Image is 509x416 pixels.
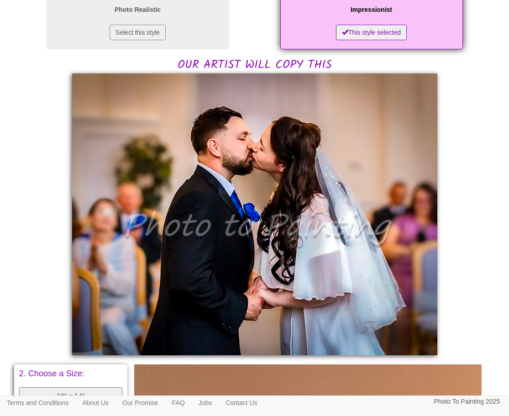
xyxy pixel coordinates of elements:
[289,4,454,16] p: Impressionist
[192,396,219,410] a: Jobs
[336,25,407,40] button: This style selected
[115,396,165,410] a: Our Promise
[434,396,500,407] p: Photo To Painting 2025
[56,4,220,16] p: Photo Realistic
[219,396,264,410] a: Contact Us
[19,387,123,405] button: 18" x 14"
[110,25,166,40] button: Select this style
[75,396,115,410] a: About Us
[165,396,192,410] a: FAQ
[72,74,437,355] img: Boyce, please would you:
[19,369,123,378] p: 2. Choose a Size:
